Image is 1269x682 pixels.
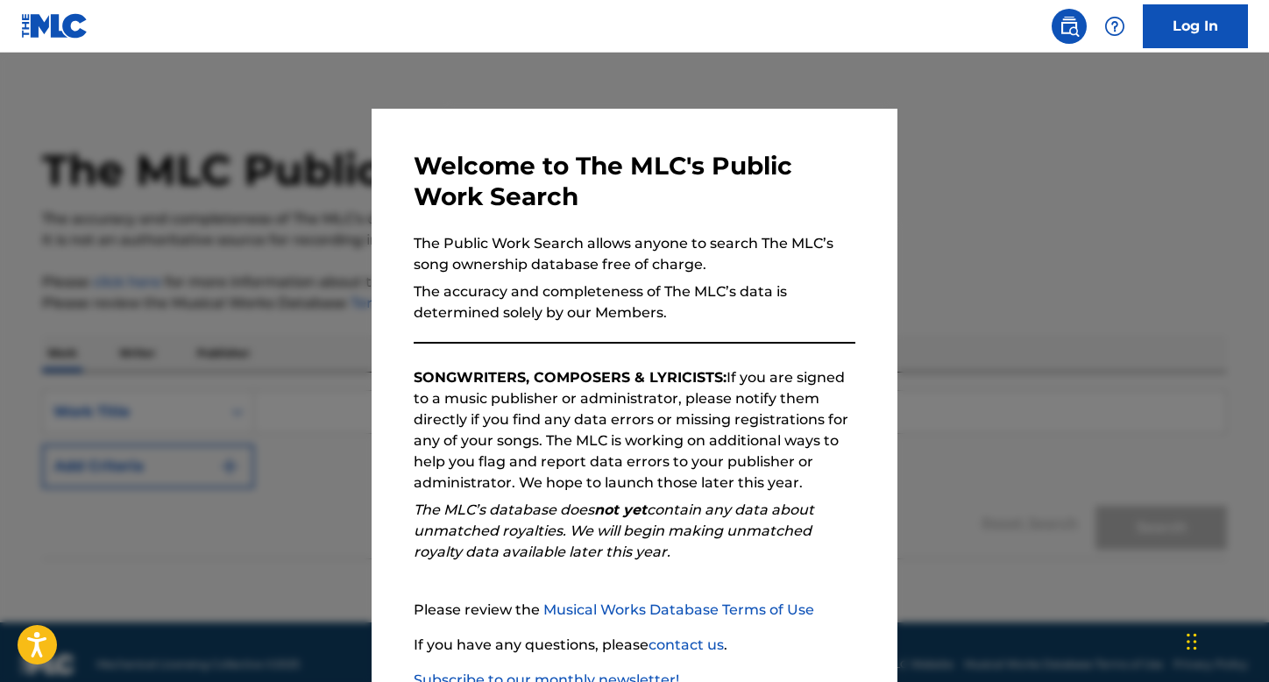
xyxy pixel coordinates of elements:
a: Log In [1143,4,1248,48]
p: Please review the [414,600,855,621]
a: contact us [649,636,724,653]
em: The MLC’s database does contain any data about unmatched royalties. We will begin making unmatche... [414,501,814,560]
strong: SONGWRITERS, COMPOSERS & LYRICISTS: [414,369,727,386]
p: The accuracy and completeness of The MLC’s data is determined solely by our Members. [414,281,855,323]
img: search [1059,16,1080,37]
img: MLC Logo [21,13,89,39]
h3: Welcome to The MLC's Public Work Search [414,151,855,212]
a: Musical Works Database Terms of Use [543,601,814,618]
a: Public Search [1052,9,1087,44]
iframe: Chat Widget [1181,598,1269,682]
strong: not yet [594,501,647,518]
p: If you are signed to a music publisher or administrator, please notify them directly if you find ... [414,367,855,494]
div: Drag [1187,615,1197,668]
p: The Public Work Search allows anyone to search The MLC’s song ownership database free of charge. [414,233,855,275]
img: help [1104,16,1125,37]
div: Help [1097,9,1132,44]
p: If you have any questions, please . [414,635,855,656]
